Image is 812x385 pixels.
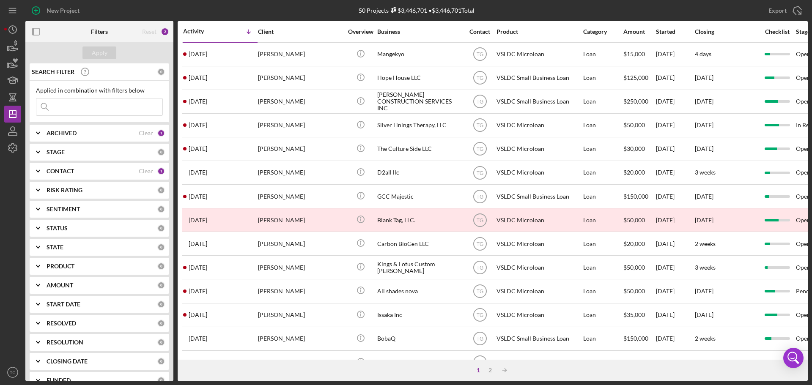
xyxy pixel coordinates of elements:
[258,161,343,184] div: [PERSON_NAME]
[759,28,795,35] div: Checklist
[258,43,343,66] div: [PERSON_NAME]
[623,145,645,152] span: $30,000
[36,87,163,94] div: Applied in combination with filters below
[189,193,207,200] time: 2025-09-18 20:00
[258,185,343,208] div: [PERSON_NAME]
[623,193,648,200] span: $150,000
[583,43,623,66] div: Loan
[695,311,713,318] time: [DATE]
[377,185,462,208] div: GCC Majestic
[258,138,343,160] div: [PERSON_NAME]
[497,351,581,374] div: VSLDC Small Business Loan
[189,98,207,105] time: 2025-10-02 18:52
[157,262,165,270] div: 0
[623,50,645,57] span: $15,000
[656,43,694,66] div: [DATE]
[583,351,623,374] div: Loan
[695,50,711,57] time: 4 days
[258,67,343,89] div: [PERSON_NAME]
[157,243,165,251] div: 0
[695,98,713,105] time: [DATE]
[583,67,623,89] div: Loan
[656,138,694,160] div: [DATE]
[157,186,165,194] div: 0
[377,43,462,66] div: Mangekyo
[345,28,376,35] div: Overview
[497,185,581,208] div: VSLDC Small Business Loan
[258,232,343,255] div: [PERSON_NAME]
[656,28,694,35] div: Started
[377,28,462,35] div: Business
[623,335,648,342] span: $150,000
[623,28,655,35] div: Amount
[476,312,483,318] text: TG
[189,359,207,366] time: 2025-09-10 19:07
[476,99,483,105] text: TG
[583,328,623,350] div: Loan
[389,7,427,14] div: $3,446,701
[497,256,581,279] div: VSLDC Microloan
[47,2,80,19] div: New Project
[583,114,623,137] div: Loan
[189,217,207,224] time: 2025-09-16 05:11
[91,28,108,35] b: Filters
[476,336,483,342] text: TG
[484,367,496,374] div: 2
[497,114,581,137] div: VSLDC Microloan
[476,146,483,152] text: TG
[47,320,76,327] b: RESOLVED
[623,287,645,295] span: $50,000
[377,328,462,350] div: BobaQ
[377,304,462,326] div: Issaka Inc
[497,280,581,302] div: VSLDC Microloan
[157,68,165,76] div: 0
[583,232,623,255] div: Loan
[47,339,83,346] b: RESOLUTION
[497,67,581,89] div: VSLDC Small Business Loan
[189,311,207,318] time: 2025-09-15 14:45
[695,240,716,247] time: 2 weeks
[189,122,207,128] time: 2025-10-02 00:56
[497,209,581,231] div: VSLDC Microloan
[583,304,623,326] div: Loan
[472,367,484,374] div: 1
[157,377,165,384] div: 0
[183,28,220,35] div: Activity
[656,328,694,350] div: [DATE]
[189,74,207,81] time: 2025-10-06 18:35
[377,67,462,89] div: Hope House LLC
[377,161,462,184] div: D2all llc
[10,370,15,375] text: TG
[258,304,343,326] div: [PERSON_NAME]
[623,209,655,231] div: $50,000
[476,52,483,57] text: TG
[377,90,462,113] div: [PERSON_NAME] CONSTRUCTION SERVICES INC
[656,90,694,113] div: [DATE]
[656,161,694,184] div: [DATE]
[476,289,483,295] text: TG
[656,351,694,374] div: [DATE]
[32,68,74,75] b: SEARCH FILTER
[695,28,758,35] div: Closing
[623,311,645,318] span: $35,000
[258,328,343,350] div: [PERSON_NAME]
[695,287,713,295] time: [DATE]
[476,170,483,176] text: TG
[695,169,716,176] time: 3 weeks
[695,358,713,366] time: [DATE]
[623,74,648,81] span: $125,000
[783,348,804,368] div: Open Intercom Messenger
[189,145,207,152] time: 2025-09-29 21:28
[768,2,787,19] div: Export
[92,46,107,59] div: Apply
[258,114,343,137] div: [PERSON_NAME]
[497,304,581,326] div: VSLDC Microloan
[157,319,165,327] div: 0
[139,130,153,137] div: Clear
[464,28,496,35] div: Contact
[656,67,694,89] div: [DATE]
[258,280,343,302] div: [PERSON_NAME]
[476,75,483,81] text: TG
[377,209,462,231] div: Blank Tag, LLC.
[189,240,207,247] time: 2025-09-15 23:59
